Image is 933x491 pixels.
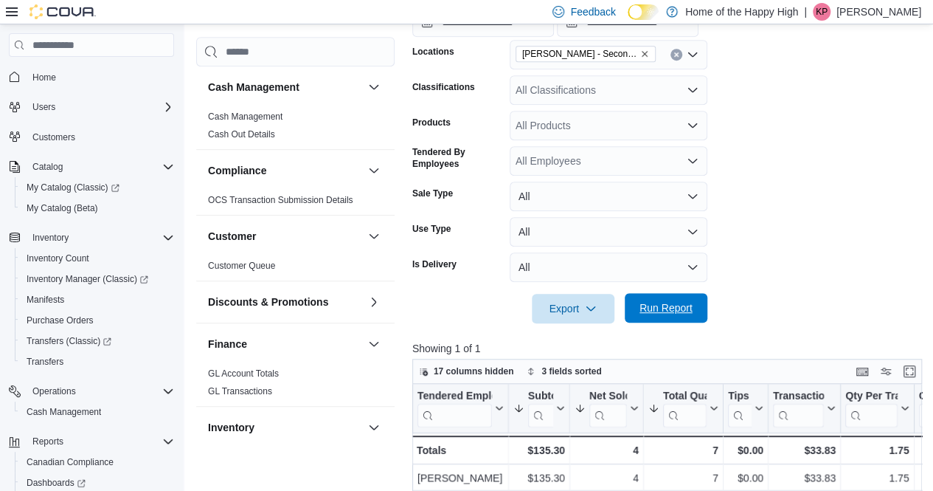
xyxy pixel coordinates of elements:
[21,403,174,421] span: Cash Management
[412,146,504,170] label: Tendered By Employees
[3,157,180,177] button: Catalog
[575,442,639,459] div: 4
[521,363,607,380] button: 3 fields sorted
[687,155,698,167] button: Open list of options
[32,131,75,143] span: Customers
[589,390,627,404] div: Net Sold
[845,390,897,404] div: Qty Per Transaction
[27,128,174,146] span: Customers
[412,46,454,58] label: Locations
[625,293,707,323] button: Run Report
[15,310,180,331] button: Purchase Orders
[208,337,362,351] button: Finance
[208,129,275,140] a: Cash Out Details
[412,81,475,93] label: Classifications
[648,442,718,459] div: 7
[15,452,180,473] button: Canadian Compliance
[21,270,174,288] span: Inventory Manager (Classic)
[528,390,553,404] div: Subtotal
[728,442,763,459] div: $0.00
[663,390,707,428] div: Total Quantity
[27,433,69,450] button: Reports
[21,312,174,329] span: Purchase Orders
[196,365,395,406] div: Finance
[365,335,383,353] button: Finance
[27,335,111,347] span: Transfers (Classic)
[21,332,117,350] a: Transfers (Classic)
[32,436,63,447] span: Reports
[845,469,909,487] div: 1.75
[687,84,698,96] button: Open list of options
[196,191,395,215] div: Compliance
[901,363,918,380] button: Enter fullscreen
[32,232,69,244] span: Inventory
[15,351,180,372] button: Transfers
[208,163,266,178] h3: Compliance
[208,260,275,272] span: Customer Queue
[27,253,89,264] span: Inventory Count
[15,402,180,422] button: Cash Management
[208,295,328,309] h3: Discounts & Promotions
[208,385,272,397] span: GL Transactions
[417,442,504,459] div: Totals
[208,295,362,309] button: Discounts & Promotions
[728,469,763,487] div: $0.00
[27,182,119,193] span: My Catalog (Classic)
[21,353,174,371] span: Transfers
[628,20,628,21] span: Dark Mode
[640,49,649,58] button: Remove Warman - Second Ave - Prairie Records from selection in this group
[773,390,824,428] div: Transaction Average
[21,291,174,309] span: Manifests
[21,179,125,196] a: My Catalog (Classic)
[365,227,383,245] button: Customer
[27,406,101,418] span: Cash Management
[513,442,565,459] div: $135.30
[804,3,807,21] p: |
[27,294,64,306] span: Manifests
[728,390,752,428] div: Tips
[628,4,659,20] input: Dark Mode
[773,390,824,404] div: Transaction Average
[541,365,601,377] span: 3 fields sorted
[27,158,174,176] span: Catalog
[513,469,565,487] div: $135.30
[196,108,395,149] div: Cash Management
[27,98,174,116] span: Users
[15,331,180,351] a: Transfers (Classic)
[208,111,282,122] a: Cash Management
[21,199,174,217] span: My Catalog (Beta)
[417,390,492,404] div: Tendered Employee
[15,248,180,269] button: Inventory Count
[648,390,718,428] button: Total Quantity
[773,469,836,487] div: $33.83
[32,161,63,173] span: Catalog
[208,194,353,206] span: OCS Transaction Submission Details
[27,202,98,214] span: My Catalog (Beta)
[21,453,119,471] a: Canadian Compliance
[208,229,362,244] button: Customer
[412,117,451,128] label: Products
[365,293,383,311] button: Discounts & Promotions
[208,420,254,435] h3: Inventory
[32,101,55,113] span: Users
[196,257,395,281] div: Customer
[21,353,69,371] a: Transfers
[687,120,698,131] button: Open list of options
[27,456,114,468] span: Canadian Compliance
[21,453,174,471] span: Canadian Compliance
[21,179,174,196] span: My Catalog (Classic)
[648,469,718,487] div: 7
[30,4,96,19] img: Cova
[21,270,154,288] a: Inventory Manager (Classic)
[208,368,279,379] a: GL Account Totals
[639,301,693,315] span: Run Report
[845,390,909,428] button: Qty Per Transaction
[434,365,514,377] span: 17 columns hidden
[510,253,707,282] button: All
[21,250,174,267] span: Inventory Count
[27,158,69,176] button: Catalog
[417,390,504,428] button: Tendered Employee
[3,227,180,248] button: Inventory
[15,269,180,289] a: Inventory Manager (Classic)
